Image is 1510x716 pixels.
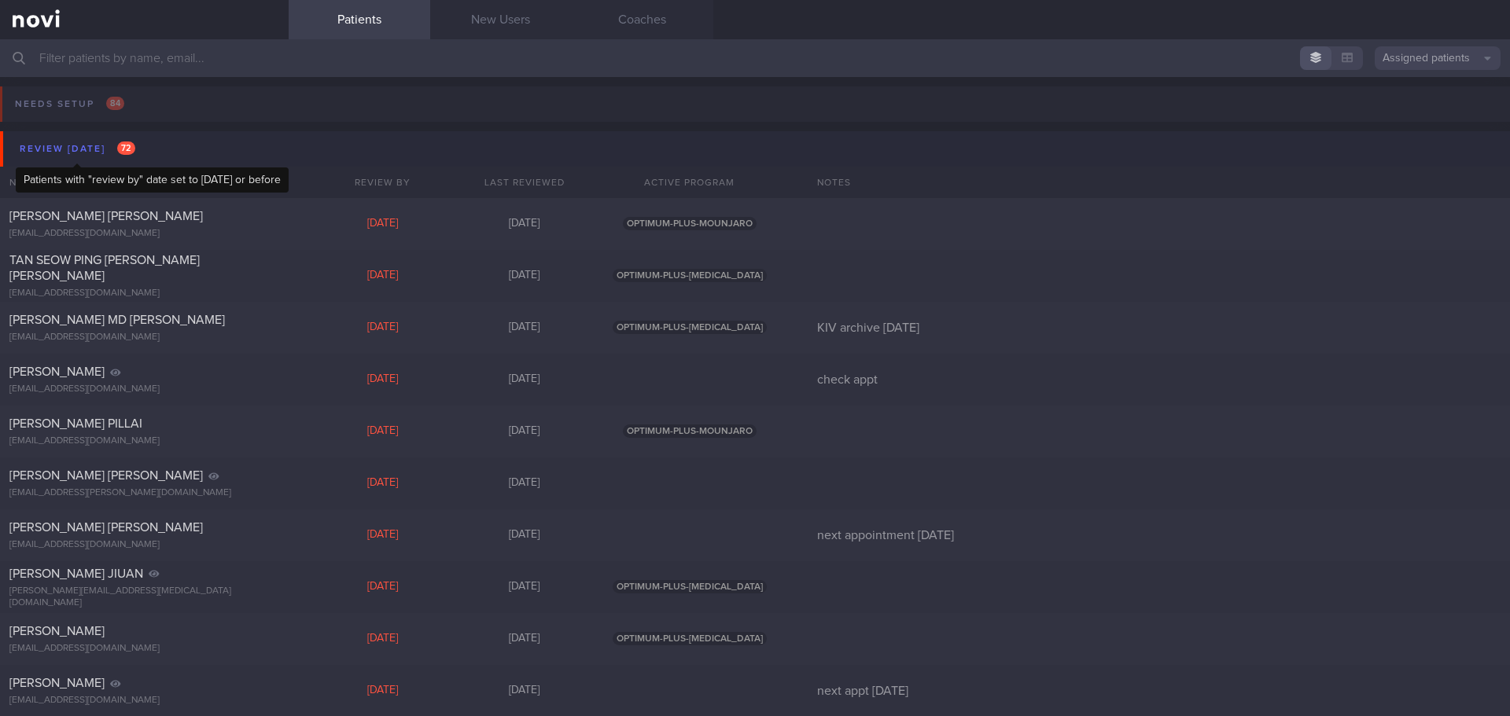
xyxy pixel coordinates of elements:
[9,288,279,299] div: [EMAIL_ADDRESS][DOMAIN_NAME]
[454,632,595,646] div: [DATE]
[312,580,454,594] div: [DATE]
[613,269,767,282] span: OPTIMUM-PLUS-[MEDICAL_DATA]
[312,528,454,542] div: [DATE]
[454,684,595,698] div: [DATE]
[808,320,1510,336] div: KIV archive [DATE]
[106,97,124,110] span: 84
[454,424,595,439] div: [DATE]
[454,373,595,387] div: [DATE]
[9,435,279,447] div: [EMAIL_ADDRESS][DOMAIN_NAME]
[312,321,454,335] div: [DATE]
[613,632,767,645] span: OPTIMUM-PLUS-[MEDICAL_DATA]
[454,167,595,198] div: Last Reviewed
[9,384,279,395] div: [EMAIL_ADDRESS][DOMAIN_NAME]
[9,521,203,534] span: [PERSON_NAME] [PERSON_NAME]
[454,476,595,490] div: [DATE]
[454,580,595,594] div: [DATE]
[16,138,139,160] div: Review [DATE]
[454,528,595,542] div: [DATE]
[312,424,454,439] div: [DATE]
[9,210,203,222] span: [PERSON_NAME] [PERSON_NAME]
[9,625,105,637] span: [PERSON_NAME]
[312,217,454,231] div: [DATE]
[454,217,595,231] div: [DATE]
[312,167,454,198] div: Review By
[312,632,454,646] div: [DATE]
[613,321,767,334] span: OPTIMUM-PLUS-[MEDICAL_DATA]
[9,228,279,240] div: [EMAIL_ADDRESS][DOMAIN_NAME]
[9,254,200,282] span: TAN SEOW PING [PERSON_NAME] [PERSON_NAME]
[9,487,279,499] div: [EMAIL_ADDRESS][PERSON_NAME][DOMAIN_NAME]
[9,695,279,707] div: [EMAIL_ADDRESS][DOMAIN_NAME]
[9,567,143,580] span: [PERSON_NAME] JIUAN
[808,167,1510,198] div: Notes
[623,424,757,438] span: OPTIMUM-PLUS-MOUNJARO
[808,683,1510,699] div: next appt [DATE]
[9,332,279,343] div: [EMAIL_ADDRESS][DOMAIN_NAME]
[808,372,1510,387] div: check appt
[9,539,279,551] div: [EMAIL_ADDRESS][DOMAIN_NAME]
[312,476,454,490] div: [DATE]
[454,269,595,283] div: [DATE]
[9,643,279,655] div: [EMAIL_ADDRESS][DOMAIN_NAME]
[595,167,784,198] div: Active Program
[1375,46,1501,70] button: Assigned patients
[613,580,767,593] span: OPTIMUM-PLUS-[MEDICAL_DATA]
[9,417,142,430] span: [PERSON_NAME] PILLAI
[117,141,135,155] span: 72
[9,365,105,378] span: [PERSON_NAME]
[226,167,289,198] div: Chats
[623,217,757,230] span: OPTIMUM-PLUS-MOUNJARO
[454,321,595,335] div: [DATE]
[9,314,225,326] span: [PERSON_NAME] MD [PERSON_NAME]
[312,373,454,387] div: [DATE]
[9,586,279,609] div: [PERSON_NAME][EMAIL_ADDRESS][MEDICAL_DATA][DOMAIN_NAME]
[9,469,203,482] span: [PERSON_NAME] [PERSON_NAME]
[312,269,454,283] div: [DATE]
[808,527,1510,543] div: next appointment [DATE]
[11,94,128,115] div: Needs setup
[9,677,105,689] span: [PERSON_NAME]
[312,684,454,698] div: [DATE]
